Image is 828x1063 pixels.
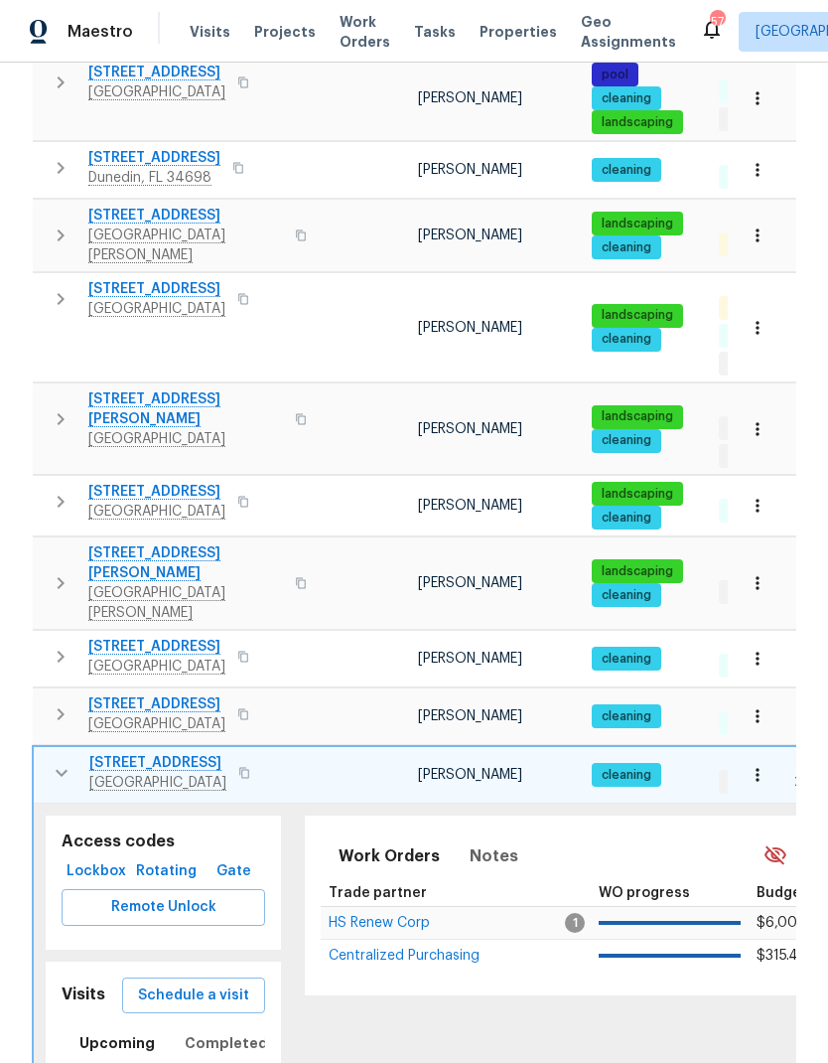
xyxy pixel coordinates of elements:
span: 1 [565,913,585,933]
span: 1 QC [721,300,763,317]
span: Projects [254,22,316,42]
span: 1 QC [721,236,763,253]
span: cleaning [594,432,659,449]
span: Centralized Purchasing [329,949,480,963]
span: Trade partner [329,886,427,900]
span: Properties [480,22,557,42]
span: Tasks [414,25,456,39]
span: cleaning [594,651,659,668]
button: Lockbox [62,853,131,890]
span: [PERSON_NAME] [418,499,522,513]
span: Gate [209,859,257,884]
span: Rotating [139,859,194,884]
span: [PERSON_NAME] [418,652,522,666]
span: 2 Done [721,169,778,186]
span: landscaping [594,408,681,425]
span: 1 Accepted [721,111,804,128]
span: cleaning [594,767,659,784]
span: 1 WIP [721,774,765,791]
span: landscaping [594,486,681,503]
span: cleaning [594,510,659,527]
span: 1 WIP [721,420,765,437]
span: WO progress [599,886,690,900]
span: 1 Accepted [721,356,804,373]
span: Maestro [68,22,133,42]
span: 1 WIP [721,583,765,600]
span: cleaning [594,90,659,107]
span: landscaping [594,216,681,232]
span: [PERSON_NAME] [418,422,522,436]
a: HS Renew Corp [329,917,430,929]
span: cleaning [594,708,659,725]
span: Lockbox [69,859,123,884]
span: Upcoming [79,1031,155,1056]
span: 8 Done [721,658,778,675]
span: [PERSON_NAME] [418,768,522,782]
span: cleaning [594,587,659,604]
span: HS Renew Corp [329,916,430,930]
span: 4 Done [721,502,779,519]
div: 57 [710,12,724,32]
span: 1 Accepted [721,448,804,465]
span: [PERSON_NAME] [418,576,522,590]
h5: Access codes [62,832,265,852]
span: cleaning [594,239,659,256]
span: [PERSON_NAME] [418,228,522,242]
span: Budget [757,886,807,900]
span: [PERSON_NAME] [418,91,522,105]
button: Schedule a visit [122,978,265,1014]
span: [PERSON_NAME] [418,321,522,335]
span: [PERSON_NAME] [418,709,522,723]
span: Geo Assignments [581,12,676,52]
span: cleaning [594,331,659,348]
span: Completed [185,1031,268,1056]
span: [PERSON_NAME] [418,163,522,177]
span: Work Orders [339,842,440,870]
span: Schedule a visit [138,984,249,1008]
span: pool [594,67,636,83]
button: Gate [202,853,265,890]
span: 4 Done [721,328,779,345]
span: Work Orders [340,12,390,52]
span: Notes [470,842,518,870]
span: cleaning [594,162,659,179]
span: Visits [190,22,230,42]
button: Remote Unlock [62,889,265,926]
span: landscaping [594,114,681,131]
span: Remote Unlock [77,895,249,920]
span: $6,007.60 [757,916,825,930]
span: $315.40 [757,949,808,963]
span: 6 Done [721,715,778,732]
span: landscaping [594,307,681,324]
span: landscaping [594,563,681,580]
button: Rotating [131,853,202,890]
span: 3 Done [721,83,778,100]
a: Centralized Purchasing [329,950,480,962]
h5: Visits [62,985,105,1005]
